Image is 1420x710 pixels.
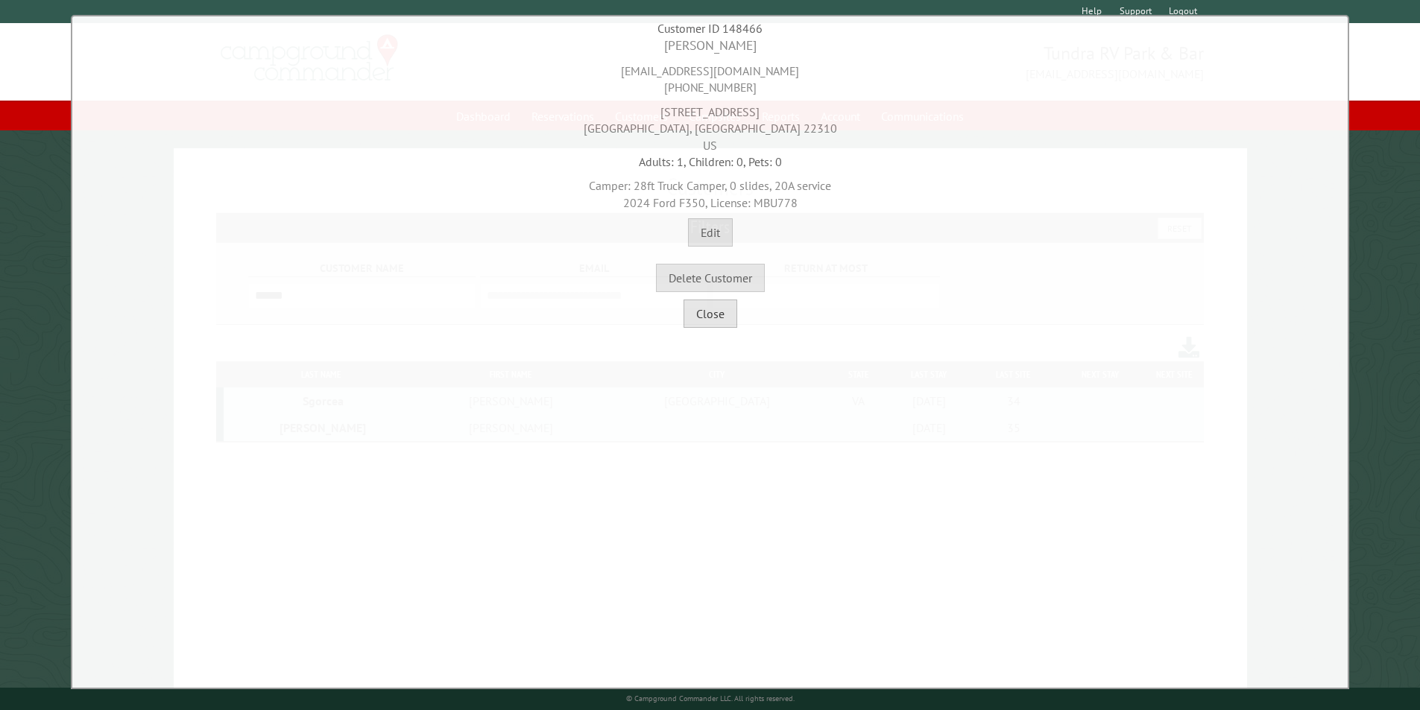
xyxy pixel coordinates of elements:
div: [PERSON_NAME] [76,37,1344,55]
div: Camper: 28ft Truck Camper, 0 slides, 20A service [76,170,1344,211]
button: Edit [688,218,733,247]
button: Close [684,299,737,328]
div: Customer ID 148466 [76,20,1344,37]
div: Adults: 1, Children: 0, Pets: 0 [76,153,1344,170]
div: [STREET_ADDRESS] [GEOGRAPHIC_DATA], [GEOGRAPHIC_DATA] 22310 US [76,96,1344,153]
div: [EMAIL_ADDRESS][DOMAIN_NAME] [PHONE_NUMBER] [76,55,1344,96]
span: 2024 Ford F350, License: MBU778 [623,195,798,210]
button: Delete Customer [656,264,765,292]
small: © Campground Commander LLC. All rights reserved. [626,694,795,703]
